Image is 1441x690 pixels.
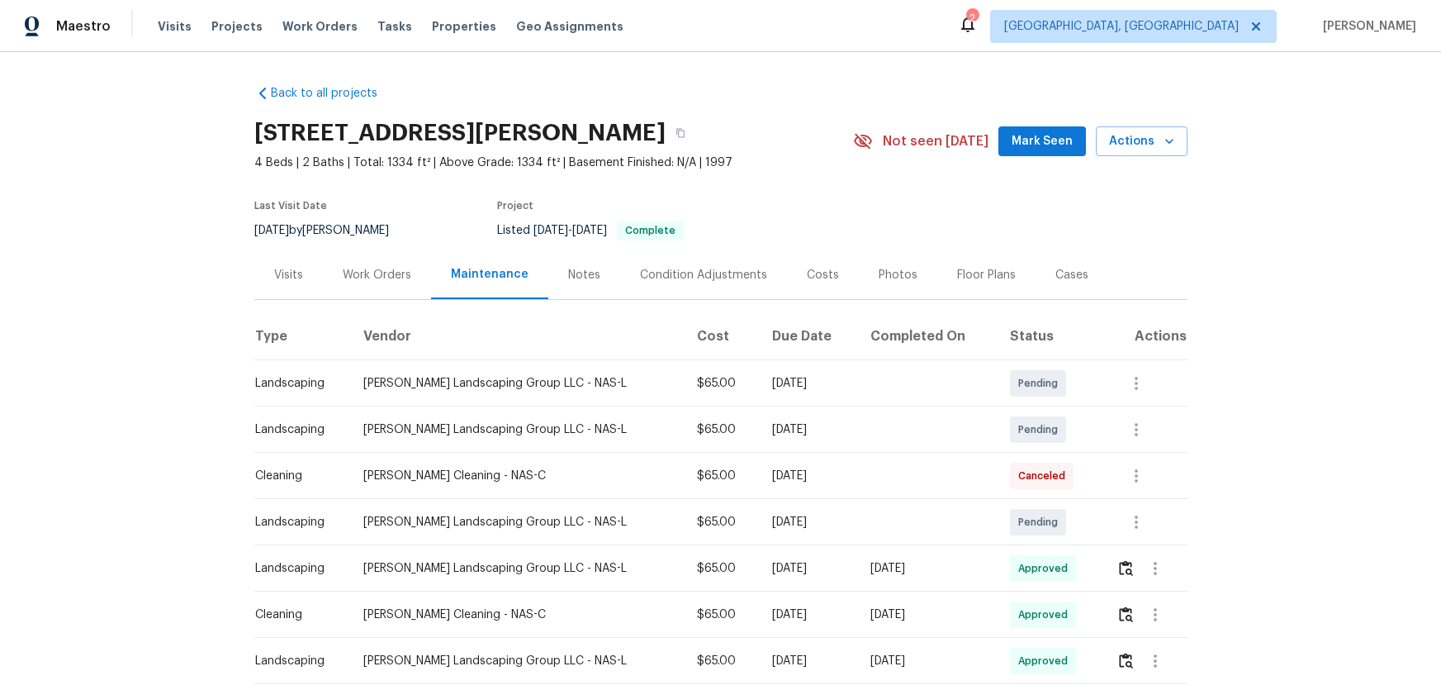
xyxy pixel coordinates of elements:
[451,266,529,283] div: Maintenance
[343,267,411,283] div: Work Orders
[363,607,671,623] div: [PERSON_NAME] Cleaning - NAS-C
[1004,18,1239,35] span: [GEOGRAPHIC_DATA], [GEOGRAPHIC_DATA]
[772,421,845,438] div: [DATE]
[772,560,845,577] div: [DATE]
[497,201,533,211] span: Project
[684,314,759,360] th: Cost
[255,607,337,623] div: Cleaning
[533,225,568,236] span: [DATE]
[997,314,1103,360] th: Status
[697,560,746,577] div: $65.00
[772,514,845,531] div: [DATE]
[255,653,337,669] div: Landscaping
[640,267,767,283] div: Condition Adjustments
[697,514,746,531] div: $65.00
[255,514,337,531] div: Landscaping
[772,468,845,484] div: [DATE]
[254,85,413,102] a: Back to all projects
[870,653,984,669] div: [DATE]
[1316,18,1416,35] span: [PERSON_NAME]
[1116,641,1135,681] button: Review Icon
[255,421,337,438] div: Landscaping
[363,468,671,484] div: [PERSON_NAME] Cleaning - NAS-C
[254,125,666,141] h2: [STREET_ADDRESS][PERSON_NAME]
[254,225,289,236] span: [DATE]
[363,560,671,577] div: [PERSON_NAME] Landscaping Group LLC - NAS-L
[1103,314,1187,360] th: Actions
[870,607,984,623] div: [DATE]
[1119,607,1133,622] img: Review Icon
[1096,126,1187,157] button: Actions
[254,201,327,211] span: Last Visit Date
[619,226,682,236] span: Complete
[572,225,607,236] span: [DATE]
[516,18,623,35] span: Geo Assignments
[1119,653,1133,669] img: Review Icon
[1018,607,1074,623] span: Approved
[254,314,350,360] th: Type
[432,18,496,35] span: Properties
[363,653,671,669] div: [PERSON_NAME] Landscaping Group LLC - NAS-L
[666,118,695,148] button: Copy Address
[772,375,845,392] div: [DATE]
[957,267,1016,283] div: Floor Plans
[274,267,303,283] div: Visits
[1018,514,1064,531] span: Pending
[1055,267,1088,283] div: Cases
[1012,131,1073,152] span: Mark Seen
[254,155,853,171] span: 4 Beds | 2 Baths | Total: 1334 ft² | Above Grade: 1334 ft² | Basement Finished: N/A | 1997
[697,421,746,438] div: $65.00
[697,375,746,392] div: $65.00
[998,126,1086,157] button: Mark Seen
[1018,375,1064,392] span: Pending
[255,468,337,484] div: Cleaning
[255,375,337,392] div: Landscaping
[497,225,684,236] span: Listed
[879,267,917,283] div: Photos
[697,607,746,623] div: $65.00
[363,514,671,531] div: [PERSON_NAME] Landscaping Group LLC - NAS-L
[568,267,600,283] div: Notes
[857,314,997,360] th: Completed On
[1109,131,1174,152] span: Actions
[1119,560,1133,576] img: Review Icon
[697,468,746,484] div: $65.00
[377,21,412,32] span: Tasks
[211,18,263,35] span: Projects
[870,560,984,577] div: [DATE]
[966,10,978,26] div: 2
[759,314,858,360] th: Due Date
[697,653,746,669] div: $65.00
[255,560,337,577] div: Landscaping
[1018,560,1074,577] span: Approved
[1018,421,1064,438] span: Pending
[883,133,988,150] span: Not seen [DATE]
[158,18,192,35] span: Visits
[56,18,111,35] span: Maestro
[1018,653,1074,669] span: Approved
[1018,468,1072,484] span: Canceled
[350,314,684,360] th: Vendor
[533,225,607,236] span: -
[363,421,671,438] div: [PERSON_NAME] Landscaping Group LLC - NAS-L
[254,221,409,240] div: by [PERSON_NAME]
[807,267,839,283] div: Costs
[772,653,845,669] div: [DATE]
[282,18,358,35] span: Work Orders
[1116,595,1135,635] button: Review Icon
[1116,549,1135,588] button: Review Icon
[363,375,671,392] div: [PERSON_NAME] Landscaping Group LLC - NAS-L
[772,607,845,623] div: [DATE]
